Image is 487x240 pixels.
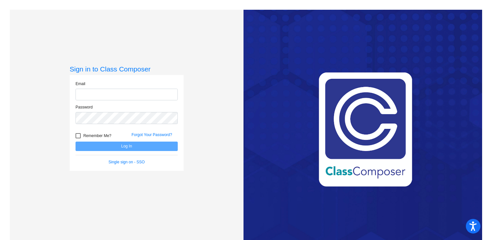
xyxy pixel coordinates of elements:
[76,142,178,151] button: Log In
[76,81,85,87] label: Email
[108,160,145,164] a: Single sign on - SSO
[76,104,93,110] label: Password
[70,65,184,73] h3: Sign in to Class Composer
[132,133,172,137] a: Forgot Your Password?
[83,132,111,140] span: Remember Me?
